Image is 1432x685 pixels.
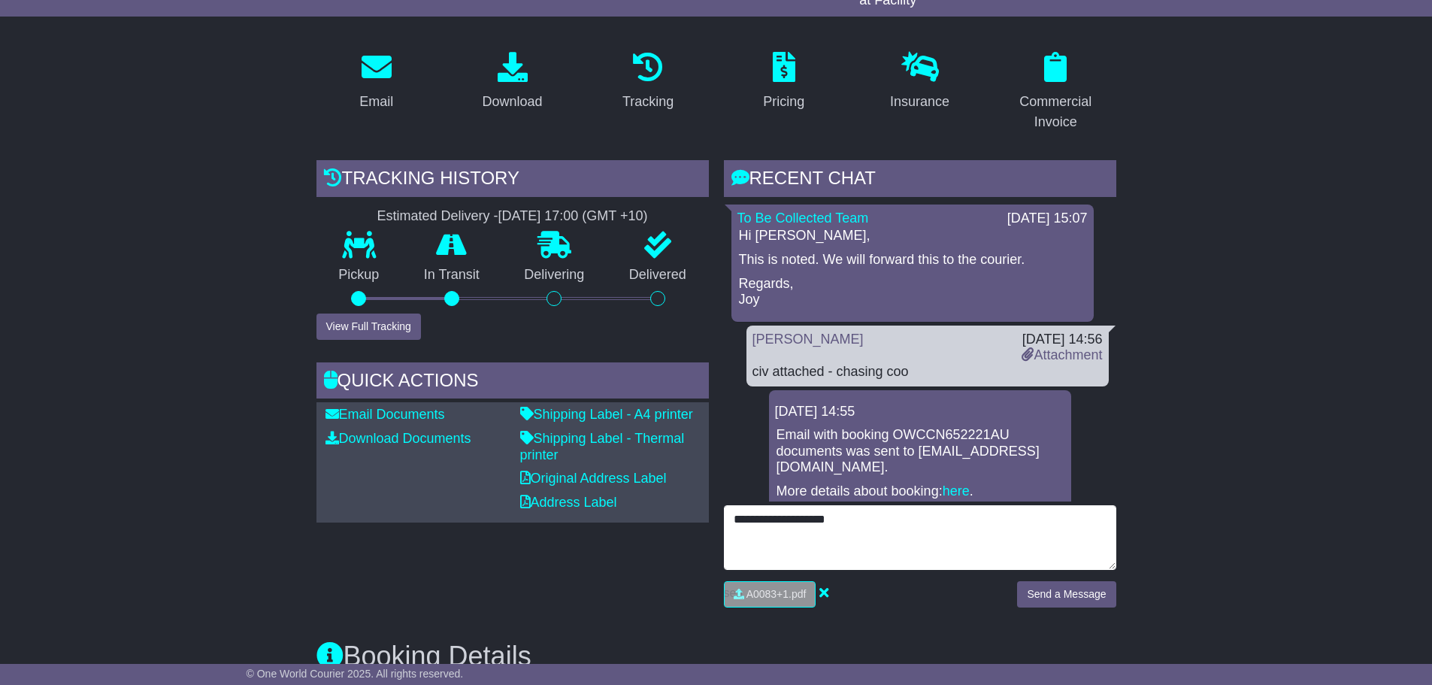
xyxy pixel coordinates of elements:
[724,160,1116,201] div: RECENT CHAT
[325,407,445,422] a: Email Documents
[498,208,648,225] div: [DATE] 17:00 (GMT +10)
[1017,581,1116,608] button: Send a Message
[520,431,685,462] a: Shipping Label - Thermal printer
[316,267,402,283] p: Pickup
[763,92,804,112] div: Pricing
[739,252,1086,268] p: This is noted. We will forward this to the courier.
[752,332,864,347] a: [PERSON_NAME]
[752,364,1103,380] div: civ attached - chasing coo
[739,228,1086,244] p: Hi [PERSON_NAME],
[943,483,970,499] a: here
[325,431,471,446] a: Download Documents
[1005,92,1107,132] div: Commercial Invoice
[753,47,814,117] a: Pricing
[737,211,869,226] a: To Be Collected Team
[520,471,667,486] a: Original Address Label
[401,267,502,283] p: In Transit
[613,47,683,117] a: Tracking
[1022,332,1102,348] div: [DATE] 14:56
[1007,211,1088,227] div: [DATE] 15:07
[622,92,674,112] div: Tracking
[775,404,1065,420] div: [DATE] 14:55
[350,47,403,117] a: Email
[739,276,1086,308] p: Regards, Joy
[359,92,393,112] div: Email
[316,160,709,201] div: Tracking history
[520,495,617,510] a: Address Label
[607,267,709,283] p: Delivered
[472,47,552,117] a: Download
[247,668,464,680] span: © One World Courier 2025. All rights reserved.
[777,427,1064,476] p: Email with booking OWCCN652221AU documents was sent to [EMAIL_ADDRESS][DOMAIN_NAME].
[880,47,959,117] a: Insurance
[482,92,542,112] div: Download
[890,92,949,112] div: Insurance
[316,314,421,340] button: View Full Tracking
[520,407,693,422] a: Shipping Label - A4 printer
[1022,347,1102,362] a: Attachment
[316,641,1116,671] h3: Booking Details
[995,47,1116,138] a: Commercial Invoice
[316,362,709,403] div: Quick Actions
[777,483,1064,500] p: More details about booking: .
[502,267,607,283] p: Delivering
[316,208,709,225] div: Estimated Delivery -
